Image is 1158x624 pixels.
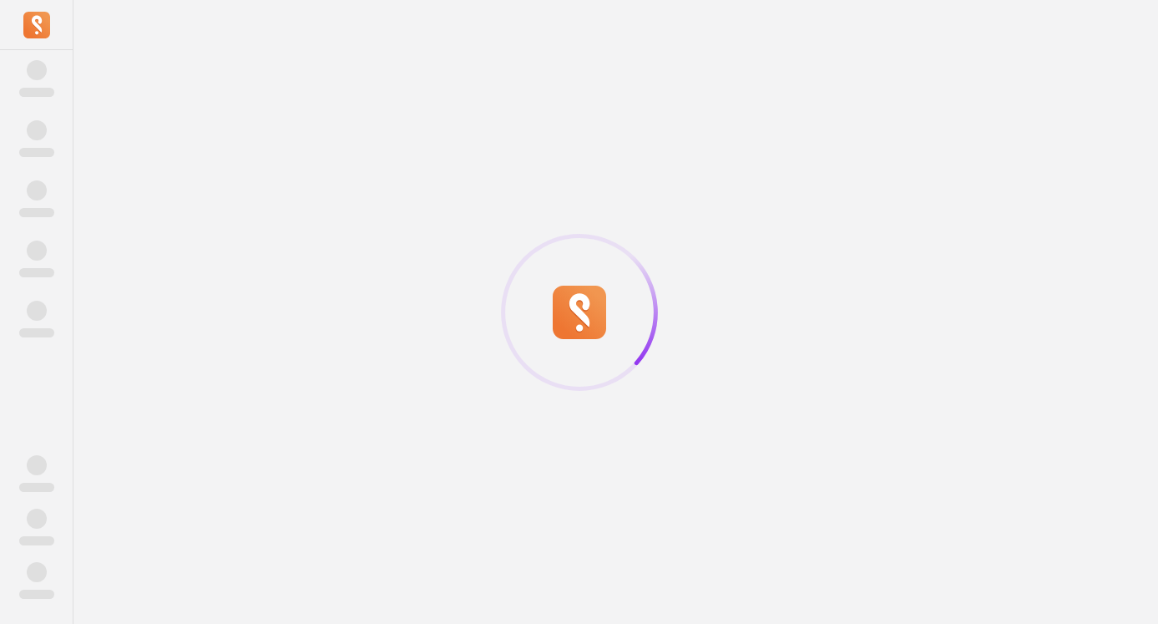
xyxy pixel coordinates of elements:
span: ‌ [27,180,47,200]
span: ‌ [27,301,47,321]
span: ‌ [19,88,54,97]
span: ‌ [27,120,47,140]
span: ‌ [19,208,54,217]
span: ‌ [19,590,54,599]
span: ‌ [19,483,54,492]
span: ‌ [27,455,47,475]
span: ‌ [19,328,54,337]
span: ‌ [19,268,54,277]
span: ‌ [27,241,47,261]
span: ‌ [19,536,54,545]
span: ‌ [19,148,54,157]
span: ‌ [27,509,47,529]
span: ‌ [27,60,47,80]
span: ‌ [27,562,47,582]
